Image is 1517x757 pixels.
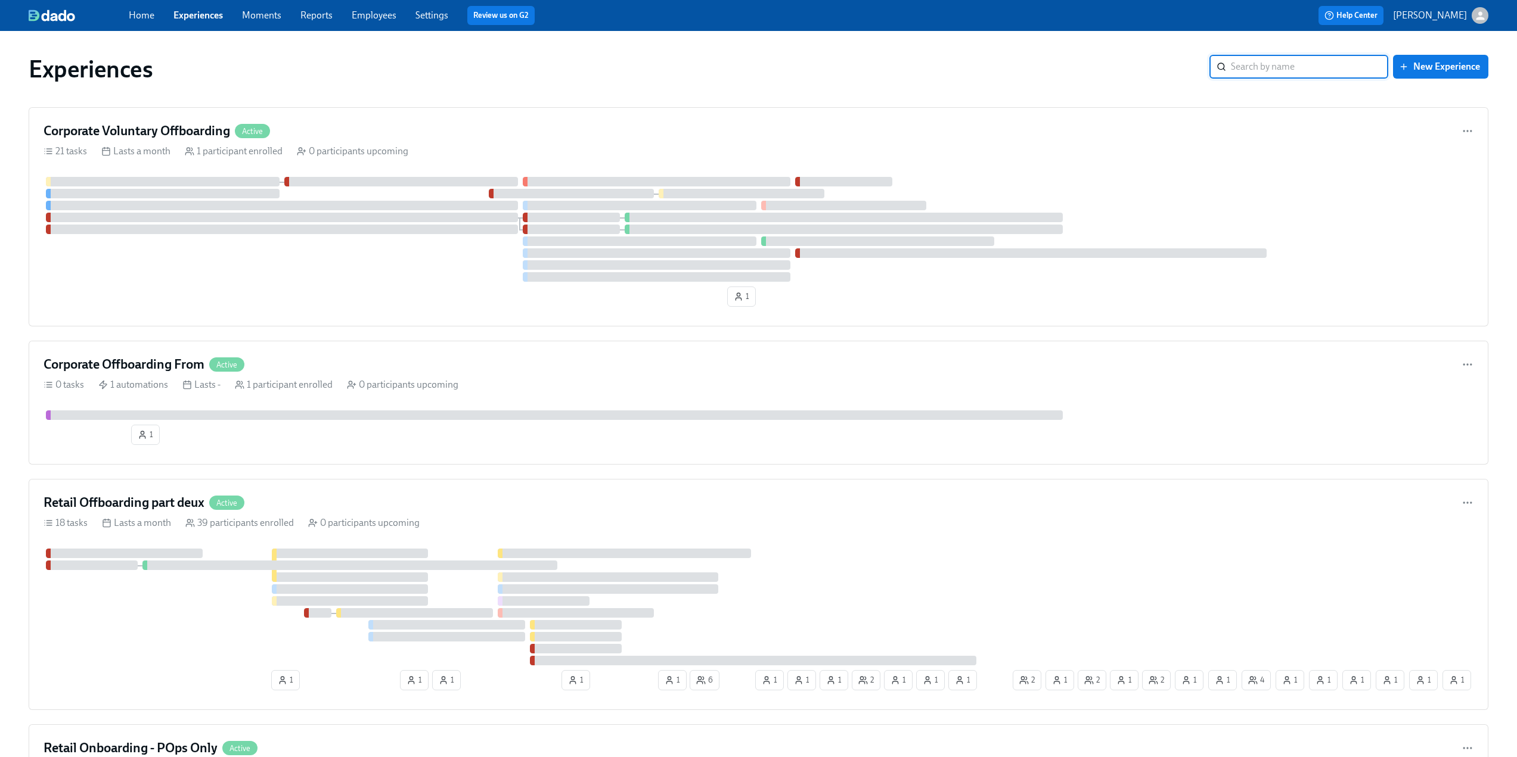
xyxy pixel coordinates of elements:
[29,107,1488,326] a: Corporate Voluntary OffboardingActive21 tasks Lasts a month 1 participant enrolled 0 participants...
[1149,674,1164,686] span: 2
[1052,674,1068,686] span: 1
[1393,7,1488,24] button: [PERSON_NAME]
[658,670,687,690] button: 1
[44,494,204,512] h4: Retail Offboarding part deux
[1282,674,1298,686] span: 1
[1208,670,1237,690] button: 1
[308,516,420,529] div: 0 participants upcoming
[102,516,171,529] div: Lasts a month
[98,378,168,391] div: 1 automations
[138,429,153,441] span: 1
[734,291,749,303] span: 1
[432,670,461,690] button: 1
[29,479,1488,710] a: Retail Offboarding part deuxActive18 tasks Lasts a month 39 participants enrolled 0 participants ...
[297,145,408,158] div: 0 participants upcoming
[696,674,713,686] span: 6
[467,6,535,25] button: Review us on G2
[222,744,258,753] span: Active
[352,10,396,21] a: Employees
[44,356,204,373] h4: Corporate Offboarding From
[891,674,906,686] span: 1
[1231,55,1388,79] input: Search by name
[561,670,590,690] button: 1
[1046,670,1074,690] button: 1
[1376,670,1404,690] button: 1
[1442,670,1471,690] button: 1
[44,145,87,158] div: 21 tasks
[209,499,244,507] span: Active
[44,516,88,529] div: 18 tasks
[347,378,458,391] div: 0 participants upcoming
[1242,670,1271,690] button: 4
[129,10,154,21] a: Home
[278,674,293,686] span: 1
[29,55,153,83] h1: Experiences
[235,127,270,136] span: Active
[1349,674,1364,686] span: 1
[44,739,218,757] h4: Retail Onboarding - POps Only
[1416,674,1431,686] span: 1
[1382,674,1398,686] span: 1
[415,10,448,21] a: Settings
[1319,6,1383,25] button: Help Center
[300,10,333,21] a: Reports
[1401,61,1480,73] span: New Experience
[690,670,719,690] button: 6
[29,341,1488,465] a: Corporate Offboarding FromActive0 tasks 1 automations Lasts - 1 participant enrolled 0 participan...
[29,10,129,21] a: dado
[820,670,848,690] button: 1
[1175,670,1203,690] button: 1
[1276,670,1304,690] button: 1
[407,674,422,686] span: 1
[1309,670,1338,690] button: 1
[101,145,170,158] div: Lasts a month
[923,674,938,686] span: 1
[1409,670,1438,690] button: 1
[955,674,970,686] span: 1
[1116,674,1132,686] span: 1
[1078,670,1106,690] button: 2
[400,670,429,690] button: 1
[44,378,84,391] div: 0 tasks
[1393,55,1488,79] button: New Experience
[235,378,333,391] div: 1 participant enrolled
[242,10,281,21] a: Moments
[884,670,913,690] button: 1
[1449,674,1465,686] span: 1
[473,10,529,21] a: Review us on G2
[44,122,230,140] h4: Corporate Voluntary Offboarding
[794,674,809,686] span: 1
[1013,670,1041,690] button: 2
[858,674,874,686] span: 2
[852,670,880,690] button: 2
[1215,674,1230,686] span: 1
[787,670,816,690] button: 1
[131,425,160,445] button: 1
[1393,9,1467,22] p: [PERSON_NAME]
[173,10,223,21] a: Experiences
[1142,670,1171,690] button: 2
[29,10,75,21] img: dado
[1342,670,1371,690] button: 1
[1248,674,1264,686] span: 4
[755,670,784,690] button: 1
[185,145,283,158] div: 1 participant enrolled
[1084,674,1100,686] span: 2
[1324,10,1378,21] span: Help Center
[271,670,300,690] button: 1
[1316,674,1331,686] span: 1
[948,670,977,690] button: 1
[439,674,454,686] span: 1
[826,674,842,686] span: 1
[727,286,756,307] button: 1
[1110,670,1138,690] button: 1
[182,378,221,391] div: Lasts -
[568,674,584,686] span: 1
[916,670,945,690] button: 1
[665,674,680,686] span: 1
[185,516,294,529] div: 39 participants enrolled
[1181,674,1197,686] span: 1
[209,360,244,369] span: Active
[1019,674,1035,686] span: 2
